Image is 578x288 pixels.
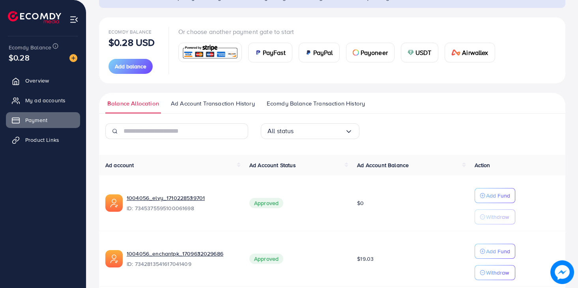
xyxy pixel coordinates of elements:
[357,255,374,263] span: $19.03
[107,99,159,108] span: Balance Allocation
[108,28,152,35] span: Ecomdy Balance
[8,11,61,23] img: logo
[108,59,153,74] button: Add balance
[486,247,510,256] p: Add Fund
[178,43,242,62] a: card
[127,250,223,258] a: 1004056_enchantpk_1709632029686
[357,161,409,169] span: Ad Account Balance
[69,54,77,62] img: image
[550,260,574,284] img: image
[486,191,510,200] p: Add Fund
[313,48,333,57] span: PayPal
[475,209,515,224] button: Withdraw
[105,250,123,267] img: ic-ads-acc.e4c84228.svg
[249,198,283,208] span: Approved
[475,265,515,280] button: Withdraw
[9,43,51,51] span: Ecomdy Balance
[25,136,59,144] span: Product Links
[105,161,134,169] span: Ad account
[267,125,294,137] span: All status
[486,268,509,277] p: Withdraw
[305,49,312,56] img: card
[25,96,65,104] span: My ad accounts
[249,254,283,264] span: Approved
[178,27,501,36] p: Or choose another payment gate to start
[445,43,495,62] a: cardAirwallex
[108,38,155,47] p: $0.28 USD
[248,43,292,62] a: cardPayFast
[127,260,237,268] span: ID: 7342813541617041409
[353,49,359,56] img: card
[263,48,286,57] span: PayFast
[6,132,80,148] a: Product Links
[6,73,80,88] a: Overview
[255,49,261,56] img: card
[127,204,237,212] span: ID: 7345375595100061698
[115,62,146,70] span: Add balance
[408,49,414,56] img: card
[6,112,80,128] a: Payment
[69,15,79,24] img: menu
[127,194,205,202] a: 1004056_elvy_1710228539701
[357,199,364,207] span: $0
[127,250,237,268] div: <span class='underline'>1004056_enchantpk_1709632029686</span></br>7342813541617041409
[462,48,488,57] span: Airwallex
[25,116,47,124] span: Payment
[25,77,49,85] span: Overview
[475,161,490,169] span: Action
[171,99,255,108] span: Ad Account Transaction History
[105,194,123,212] img: ic-ads-acc.e4c84228.svg
[401,43,438,62] a: cardUSDT
[299,43,340,62] a: cardPayPal
[294,125,345,137] input: Search for option
[267,99,365,108] span: Ecomdy Balance Transaction History
[127,194,237,212] div: <span class='underline'>1004056_elvy_1710228539701</span></br>7345375595100061698
[181,44,239,61] img: card
[486,212,509,222] p: Withdraw
[346,43,395,62] a: cardPayoneer
[475,244,515,259] button: Add Fund
[361,48,388,57] span: Payoneer
[261,123,359,139] div: Search for option
[9,52,30,63] span: $0.28
[451,49,461,56] img: card
[415,48,432,57] span: USDT
[475,188,515,203] button: Add Fund
[6,92,80,108] a: My ad accounts
[249,161,296,169] span: Ad Account Status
